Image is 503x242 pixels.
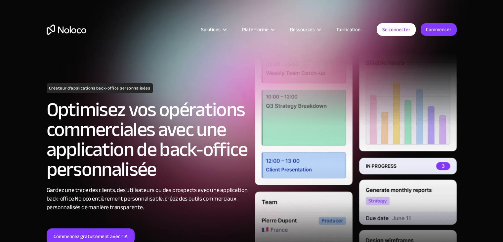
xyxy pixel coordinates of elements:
[336,25,360,34] font: Tarification
[426,25,451,34] font: Commencer
[421,23,457,36] a: Commencer
[242,25,269,34] font: Plate-forme
[47,25,86,35] a: maison
[234,25,282,34] div: Plate-forme
[47,185,248,213] font: Gardez une trace des clients, des utilisateurs ou des prospects avec une application back-office ...
[382,25,410,34] font: Se connecter
[54,232,128,241] font: Commencez gratuitement avec l'IA
[328,25,369,34] a: Tarification
[47,91,247,188] font: Optimisez vos opérations commerciales avec une application de back-office personnalisée
[49,84,150,92] font: Créateur d'applications back-office personnalisées
[377,23,416,36] a: Se connecter
[282,25,328,34] div: Ressources
[290,25,315,34] font: Ressources
[193,25,234,34] div: Solutions
[201,25,221,34] font: Solutions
